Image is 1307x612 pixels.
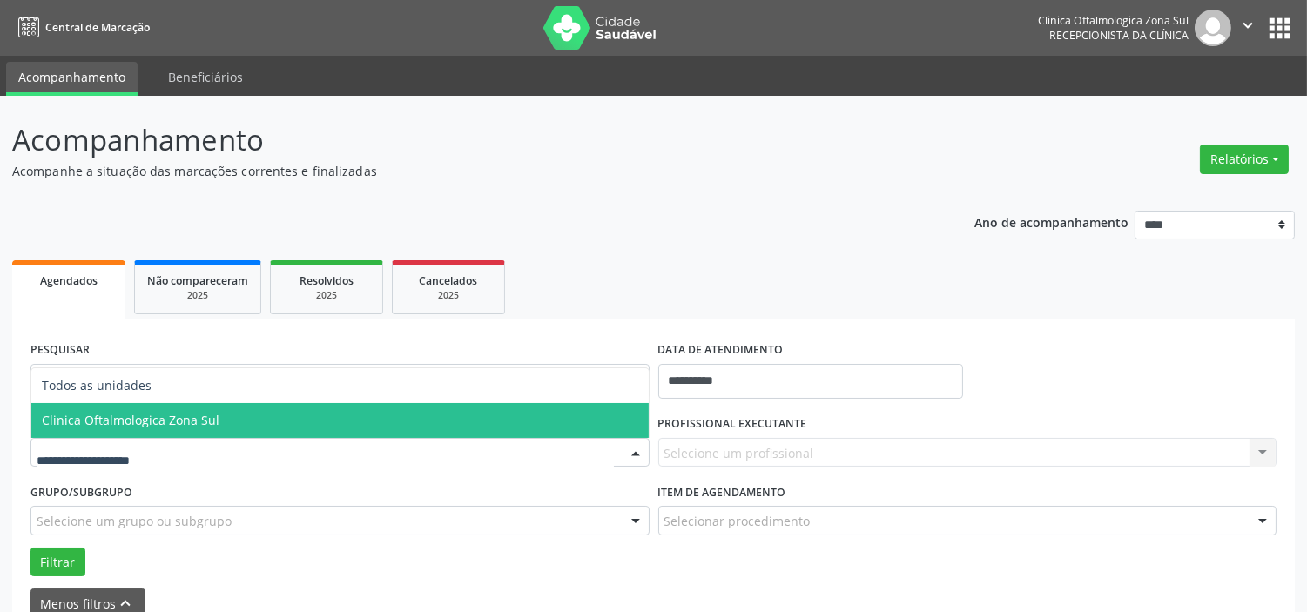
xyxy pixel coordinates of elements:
label: Grupo/Subgrupo [30,479,132,506]
p: Acompanhe a situação das marcações correntes e finalizadas [12,162,910,180]
a: Central de Marcação [12,13,150,42]
div: 2025 [147,289,248,302]
a: Beneficiários [156,62,255,92]
a: Acompanhamento [6,62,138,96]
p: Ano de acompanhamento [974,211,1128,232]
span: Recepcionista da clínica [1049,28,1189,43]
span: Não compareceram [147,273,248,288]
label: DATA DE ATENDIMENTO [658,337,784,364]
button: Relatórios [1200,145,1289,174]
button: Filtrar [30,548,85,577]
p: Acompanhamento [12,118,910,162]
label: PESQUISAR [30,337,90,364]
span: Central de Marcação [45,20,150,35]
span: Cancelados [420,273,478,288]
div: 2025 [283,289,370,302]
span: Selecione um grupo ou subgrupo [37,512,232,530]
button: apps [1264,13,1295,44]
div: Clinica Oftalmologica Zona Sul [1038,13,1189,28]
span: Clinica Oftalmologica Zona Sul [42,412,219,428]
span: Agendados [40,273,98,288]
button:  [1231,10,1264,46]
span: Todos as unidades [42,377,152,393]
label: Item de agendamento [658,479,786,506]
span: Selecionar procedimento [664,512,811,530]
span: Resolvidos [300,273,354,288]
label: PROFISSIONAL EXECUTANTE [658,411,807,438]
div: 2025 [405,289,492,302]
img: img [1195,10,1231,46]
i:  [1238,16,1257,35]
